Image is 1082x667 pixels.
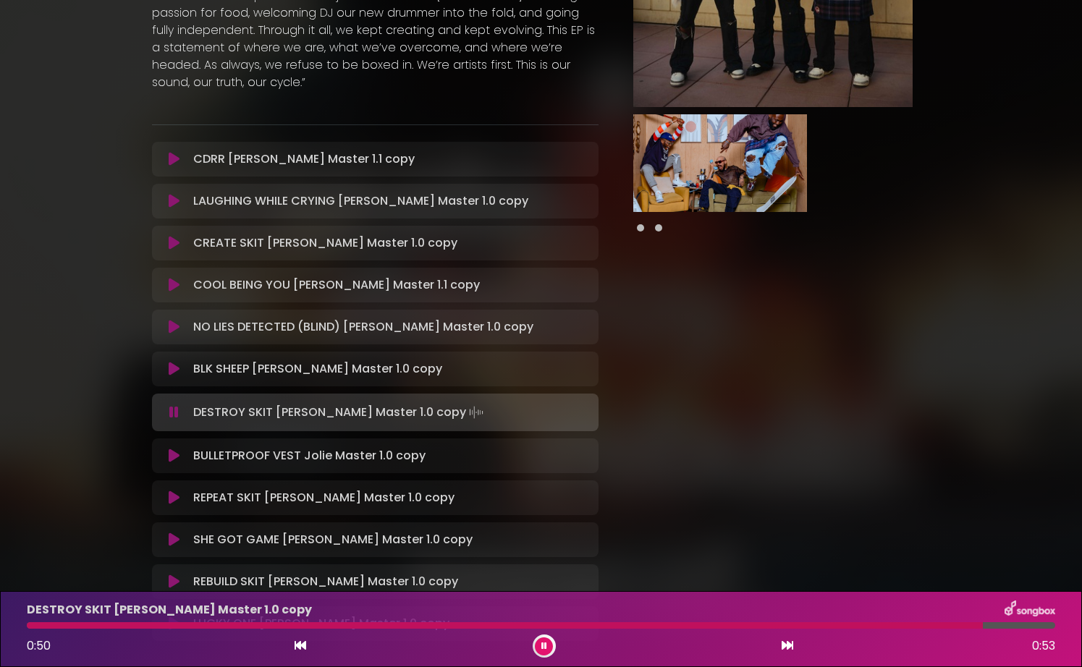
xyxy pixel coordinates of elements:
[193,402,486,422] p: DESTROY SKIT [PERSON_NAME] Master 1.0 copy
[193,150,415,168] p: CDRR [PERSON_NAME] Master 1.1 copy
[193,360,442,378] p: BLK SHEEP [PERSON_NAME] Master 1.0 copy
[193,489,455,506] p: REPEAT SKIT [PERSON_NAME] Master 1.0 copy
[1005,600,1055,619] img: songbox-logo-white.png
[1032,637,1055,655] span: 0:53
[633,114,807,212] img: fOyTD49R6utKEuf45Pg9
[27,637,51,654] span: 0:50
[193,234,457,252] p: CREATE SKIT [PERSON_NAME] Master 1.0 copy
[193,447,426,464] p: BULLETPROOF VEST Jolie Master 1.0 copy
[27,601,312,619] p: DESTROY SKIT [PERSON_NAME] Master 1.0 copy
[193,531,473,548] p: SHE GOT GAME [PERSON_NAME] Master 1.0 copy
[193,192,528,210] p: LAUGHING WHILE CRYING [PERSON_NAME] Master 1.0 copy
[193,573,458,590] p: REBUILD SKIT [PERSON_NAME] Master 1.0 copy
[466,402,486,422] img: waveform4.gif
[193,276,480,294] p: COOL BEING YOU [PERSON_NAME] Master 1.1 copy
[193,318,533,336] p: NO LIES DETECTED (BLIND) [PERSON_NAME] Master 1.0 copy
